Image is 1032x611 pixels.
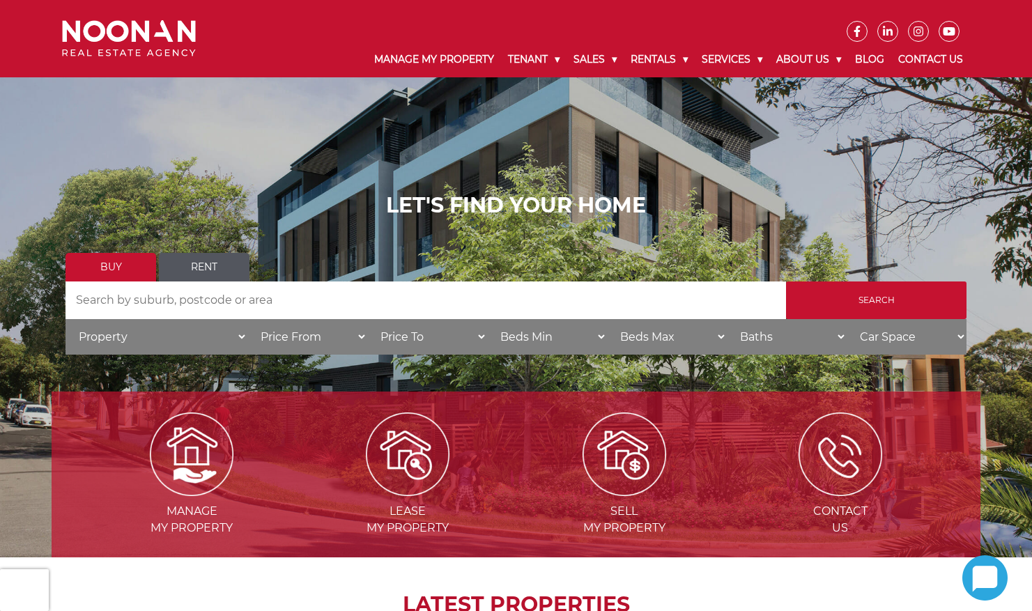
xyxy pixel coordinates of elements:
a: Buy [66,253,156,281]
span: Manage my Property [85,503,298,536]
a: Sell my property Sellmy Property [518,447,731,534]
input: Search [786,281,966,319]
a: About Us [769,42,848,77]
a: Manage My Property [367,42,501,77]
h1: LET'S FIND YOUR HOME [66,193,966,218]
img: Manage my Property [150,412,233,496]
a: Sales [567,42,624,77]
a: Lease my property Leasemy Property [301,447,514,534]
a: Tenant [501,42,567,77]
img: Sell my property [583,412,666,496]
span: Sell my Property [518,503,731,536]
a: ICONS ContactUs [734,447,947,534]
img: Noonan Real Estate Agency [62,20,196,57]
img: Lease my property [366,412,449,496]
a: Manage my Property Managemy Property [85,447,298,534]
a: Blog [848,42,891,77]
a: Rent [159,253,249,281]
a: Contact Us [891,42,970,77]
input: Search by suburb, postcode or area [66,281,786,319]
span: Contact Us [734,503,947,536]
a: Rentals [624,42,695,77]
img: ICONS [799,412,882,496]
span: Lease my Property [301,503,514,536]
a: Services [695,42,769,77]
